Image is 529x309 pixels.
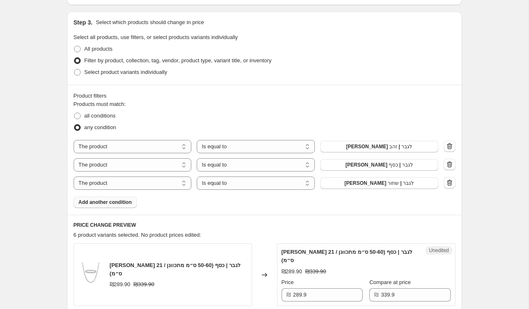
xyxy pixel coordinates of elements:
span: [PERSON_NAME] לגבר | שחור [344,180,414,186]
span: [PERSON_NAME] לגבר | כסף (50-60 ס״מ מתכוונן / 21 ס״מ) [110,262,240,277]
button: Add another condition [74,196,137,208]
span: Filter by product, collection, tag, vendor, product type, variant title, or inventory [84,57,272,64]
button: סט פרנקו לגבר | זהב [320,141,438,152]
button: סט פרנקו לגבר | שחור [320,177,438,189]
span: Select all products, use filters, or select products variants individually [74,34,238,40]
span: [PERSON_NAME] לגבר | כסף (50-60 ס״מ מתכוונן / 21 ס״מ) [282,249,412,263]
span: All products [84,46,113,52]
img: 2024-01-14T110340.530_80x.jpg [78,262,103,287]
span: ₪ [287,292,291,298]
span: Unedited [429,247,449,254]
button: סט פרנקו לגבר | כסף [320,159,438,171]
p: Select which products should change in price [96,18,204,27]
div: ₪289.90 [282,267,302,276]
span: all conditions [84,113,116,119]
h6: PRICE CHANGE PREVIEW [74,222,455,228]
span: 6 product variants selected. No product prices edited: [74,232,201,238]
span: Select product variants individually [84,69,167,75]
div: ₪289.90 [110,280,131,289]
span: Add another condition [79,199,132,206]
span: Products must match: [74,101,126,107]
span: ₪ [374,292,378,298]
span: Price [282,279,294,285]
div: Product filters [74,92,455,100]
span: any condition [84,124,116,130]
span: [PERSON_NAME] לגבר | כסף [346,162,413,168]
strike: ₪339.90 [305,267,326,276]
h2: Step 3. [74,18,93,27]
span: Compare at price [369,279,411,285]
strike: ₪339.90 [133,280,154,289]
span: [PERSON_NAME] לגבר | זהב [346,143,412,150]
